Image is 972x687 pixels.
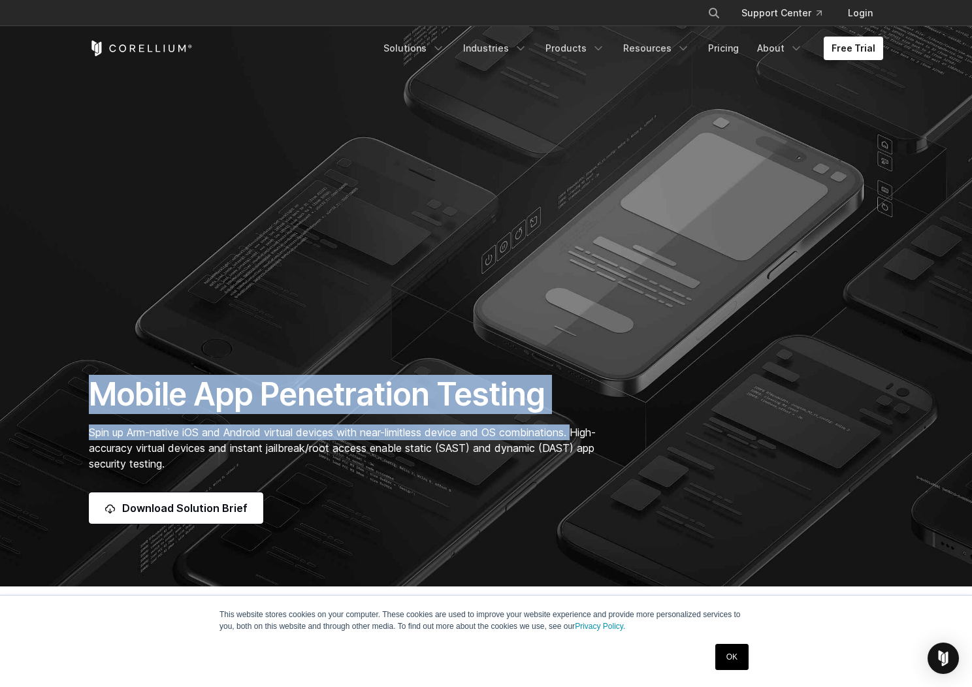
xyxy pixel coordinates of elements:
p: This website stores cookies on your computer. These cookies are used to improve your website expe... [219,609,753,632]
h1: Mobile App Penetration Testing [89,375,609,414]
a: About [749,37,811,60]
div: Navigation Menu [376,37,883,60]
span: Spin up Arm-native iOS and Android virtual devices with near-limitless device and OS combinations... [89,426,596,470]
a: Solutions [376,37,453,60]
a: OK [715,644,749,670]
a: Login [837,1,883,25]
a: Download Solution Brief [89,492,263,524]
span: Download Solution Brief [122,500,248,516]
div: Open Intercom Messenger [928,643,959,674]
a: Support Center [731,1,832,25]
a: Privacy Policy. [575,622,625,631]
a: Industries [455,37,535,60]
a: Products [538,37,613,60]
a: Free Trial [824,37,883,60]
div: Navigation Menu [692,1,883,25]
a: Resources [615,37,698,60]
a: Pricing [700,37,747,60]
button: Search [702,1,726,25]
a: Corellium Home [89,40,193,56]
